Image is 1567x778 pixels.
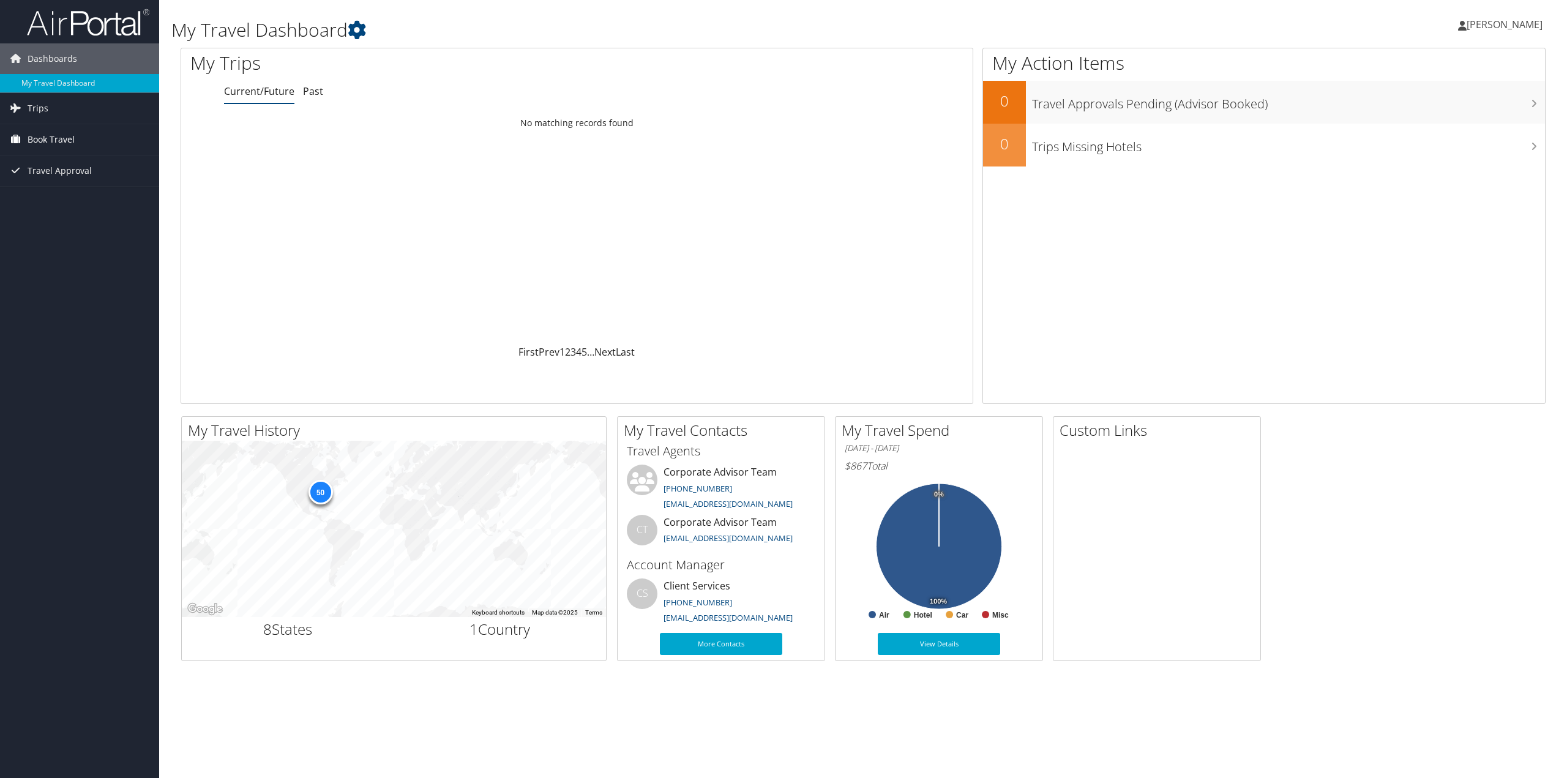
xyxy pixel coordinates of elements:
[224,84,294,98] a: Current/Future
[188,420,606,441] h2: My Travel History
[27,8,149,37] img: airportal-logo.png
[845,459,1033,473] h6: Total
[532,609,578,616] span: Map data ©2025
[845,443,1033,454] h6: [DATE] - [DATE]
[627,443,815,460] h3: Travel Agents
[185,601,225,617] a: Open this area in Google Maps (opens a new window)
[181,112,973,134] td: No matching records found
[621,578,821,629] li: Client Services
[956,611,968,619] text: Car
[594,345,616,359] a: Next
[28,155,92,186] span: Travel Approval
[983,133,1026,154] h2: 0
[308,479,332,504] div: 50
[842,420,1042,441] h2: My Travel Spend
[664,533,793,544] a: [EMAIL_ADDRESS][DOMAIN_NAME]
[263,619,272,639] span: 8
[992,611,1009,619] text: Misc
[28,43,77,74] span: Dashboards
[878,633,1000,655] a: View Details
[1060,420,1260,441] h2: Custom Links
[983,124,1545,166] a: 0Trips Missing Hotels
[983,81,1545,124] a: 0Travel Approvals Pending (Advisor Booked)
[28,93,48,124] span: Trips
[664,498,793,509] a: [EMAIL_ADDRESS][DOMAIN_NAME]
[983,91,1026,111] h2: 0
[627,556,815,574] h3: Account Manager
[185,601,225,617] img: Google
[559,345,565,359] a: 1
[624,420,825,441] h2: My Travel Contacts
[930,598,947,605] tspan: 100%
[1458,6,1555,43] a: [PERSON_NAME]
[576,345,582,359] a: 4
[627,515,657,545] div: CT
[1467,18,1543,31] span: [PERSON_NAME]
[28,124,75,155] span: Book Travel
[565,345,570,359] a: 2
[934,491,944,498] tspan: 0%
[621,465,821,515] li: Corporate Advisor Team
[191,619,385,640] h2: States
[518,345,539,359] a: First
[403,619,597,640] h2: Country
[621,515,821,555] li: Corporate Advisor Team
[1032,132,1545,155] h3: Trips Missing Hotels
[660,633,782,655] a: More Contacts
[1032,89,1545,113] h3: Travel Approvals Pending (Advisor Booked)
[585,609,602,616] a: Terms (opens in new tab)
[190,50,634,76] h1: My Trips
[171,17,1094,43] h1: My Travel Dashboard
[627,578,657,609] div: CS
[472,608,525,617] button: Keyboard shortcuts
[582,345,587,359] a: 5
[845,459,867,473] span: $867
[616,345,635,359] a: Last
[879,611,889,619] text: Air
[914,611,932,619] text: Hotel
[469,619,478,639] span: 1
[570,345,576,359] a: 3
[664,597,732,608] a: [PHONE_NUMBER]
[303,84,323,98] a: Past
[539,345,559,359] a: Prev
[664,483,732,494] a: [PHONE_NUMBER]
[587,345,594,359] span: …
[664,612,793,623] a: [EMAIL_ADDRESS][DOMAIN_NAME]
[983,50,1545,76] h1: My Action Items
